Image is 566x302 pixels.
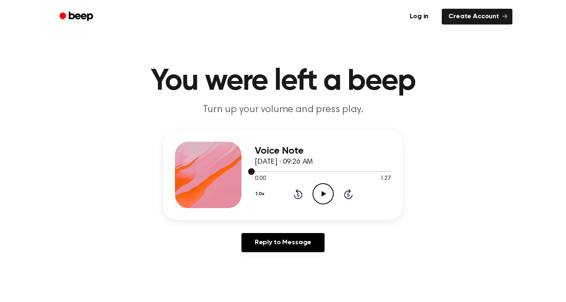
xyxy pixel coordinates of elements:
[401,7,437,26] a: Log in
[255,158,313,166] span: [DATE] · 09:26 AM
[255,145,391,157] h3: Voice Note
[380,174,391,183] span: 1:27
[54,9,101,25] a: Beep
[123,103,443,117] p: Turn up your volume and press play.
[241,233,325,252] a: Reply to Message
[255,187,267,201] button: 1.0x
[70,66,496,96] h1: You were left a beep
[442,9,512,25] a: Create Account
[255,174,266,183] span: 0:00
